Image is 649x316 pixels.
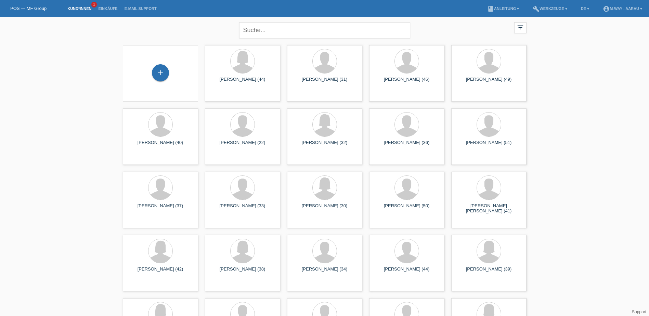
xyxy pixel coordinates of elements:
[64,6,95,11] a: Kund*innen
[210,203,275,214] div: [PERSON_NAME] (33)
[293,203,357,214] div: [PERSON_NAME] (30)
[128,266,193,277] div: [PERSON_NAME] (42)
[457,266,521,277] div: [PERSON_NAME] (39)
[457,77,521,88] div: [PERSON_NAME] (49)
[210,266,275,277] div: [PERSON_NAME] (38)
[457,203,521,214] div: [PERSON_NAME] [PERSON_NAME] (41)
[293,140,357,151] div: [PERSON_NAME] (32)
[375,77,439,88] div: [PERSON_NAME] (46)
[577,6,593,11] a: DE ▾
[293,266,357,277] div: [PERSON_NAME] (34)
[121,6,160,11] a: E-Mail Support
[457,140,521,151] div: [PERSON_NAME] (51)
[375,266,439,277] div: [PERSON_NAME] (44)
[293,77,357,88] div: [PERSON_NAME] (31)
[239,22,410,38] input: Suche...
[10,6,47,11] a: POS — MF Group
[487,5,494,12] i: book
[632,310,646,314] a: Support
[603,5,610,12] i: account_circle
[529,6,571,11] a: buildWerkzeuge ▾
[210,77,275,88] div: [PERSON_NAME] (44)
[128,140,193,151] div: [PERSON_NAME] (40)
[484,6,522,11] a: bookAnleitung ▾
[375,203,439,214] div: [PERSON_NAME] (50)
[517,24,524,31] i: filter_list
[91,2,97,8] span: 1
[95,6,121,11] a: Einkäufe
[210,140,275,151] div: [PERSON_NAME] (22)
[375,140,439,151] div: [PERSON_NAME] (36)
[152,67,169,79] div: Kund*in hinzufügen
[599,6,646,11] a: account_circlem-way - Aarau ▾
[533,5,540,12] i: build
[128,203,193,214] div: [PERSON_NAME] (37)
